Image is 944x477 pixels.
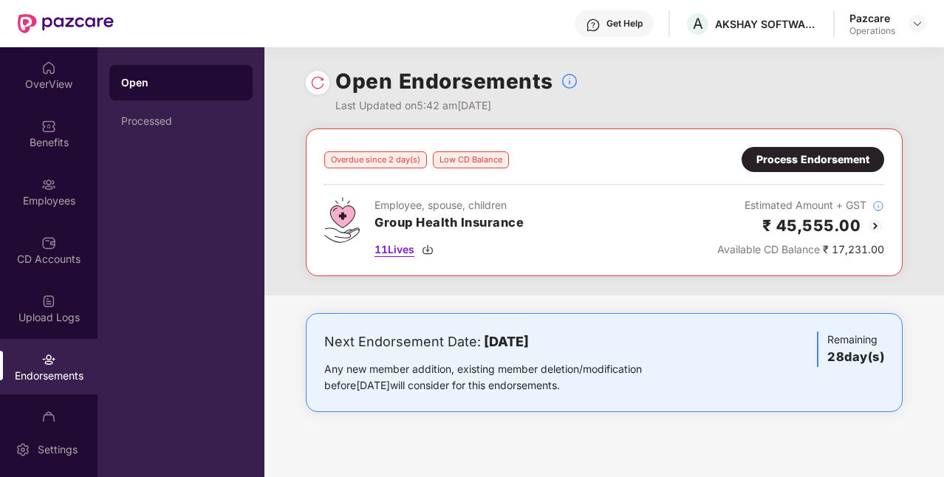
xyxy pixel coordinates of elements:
div: ₹ 17,231.00 [717,241,884,258]
img: svg+xml;base64,PHN2ZyBpZD0iSW5mb18tXzMyeDMyIiBkYXRhLW5hbWU9IkluZm8gLSAzMngzMiIgeG1sbnM9Imh0dHA6Ly... [561,72,578,90]
span: Available CD Balance [717,243,820,255]
div: Process Endorsement [756,151,869,168]
h3: Group Health Insurance [374,213,524,233]
img: New Pazcare Logo [18,14,114,33]
img: svg+xml;base64,PHN2ZyBpZD0iVXBsb2FkX0xvZ3MiIGRhdGEtbmFtZT0iVXBsb2FkIExvZ3MiIHhtbG5zPSJodHRwOi8vd3... [41,294,56,309]
div: Remaining [817,332,884,367]
div: Settings [33,442,82,457]
img: svg+xml;base64,PHN2ZyBpZD0iSW5mb18tXzMyeDMyIiBkYXRhLW5hbWU9IkluZm8gLSAzMngzMiIgeG1sbnM9Imh0dHA6Ly... [872,200,884,212]
div: Open [121,75,241,90]
div: Pazcare [849,11,895,25]
h2: ₹ 45,555.00 [762,213,861,238]
img: svg+xml;base64,PHN2ZyBpZD0iQmFjay0yMHgyMCIgeG1sbnM9Imh0dHA6Ly93d3cudzMub3JnLzIwMDAvc3ZnIiB3aWR0aD... [866,217,884,235]
img: svg+xml;base64,PHN2ZyBpZD0iSG9tZSIgeG1sbnM9Imh0dHA6Ly93d3cudzMub3JnLzIwMDAvc3ZnIiB3aWR0aD0iMjAiIG... [41,61,56,75]
div: Low CD Balance [433,151,509,168]
img: svg+xml;base64,PHN2ZyBpZD0iTXlfT3JkZXJzIiBkYXRhLW5hbWU9Ik15IE9yZGVycyIgeG1sbnM9Imh0dHA6Ly93d3cudz... [41,411,56,425]
div: Next Endorsement Date: [324,332,688,352]
img: svg+xml;base64,PHN2ZyBpZD0iSGVscC0zMngzMiIgeG1sbnM9Imh0dHA6Ly93d3cudzMub3JnLzIwMDAvc3ZnIiB3aWR0aD... [586,18,601,32]
img: svg+xml;base64,PHN2ZyBpZD0iQ0RfQWNjb3VudHMiIGRhdGEtbmFtZT0iQ0QgQWNjb3VudHMiIHhtbG5zPSJodHRwOi8vd3... [41,236,56,250]
span: 11 Lives [374,241,414,258]
div: Processed [121,115,241,127]
div: AKSHAY SOFTWARE TECHNOLOGIES PRIVATE LIMITED [715,17,818,31]
img: svg+xml;base64,PHN2ZyBpZD0iRG93bmxvYWQtMzJ4MzIiIHhtbG5zPSJodHRwOi8vd3d3LnczLm9yZy8yMDAwL3N2ZyIgd2... [422,244,434,255]
h3: 28 day(s) [827,348,884,367]
img: svg+xml;base64,PHN2ZyBpZD0iUmVsb2FkLTMyeDMyIiB4bWxucz0iaHR0cDovL3d3dy53My5vcmcvMjAwMC9zdmciIHdpZH... [310,75,325,90]
div: Get Help [606,18,643,30]
div: Estimated Amount + GST [717,197,884,213]
div: Operations [849,25,895,37]
span: A [693,15,703,32]
img: svg+xml;base64,PHN2ZyBpZD0iRW5kb3JzZW1lbnRzIiB4bWxucz0iaHR0cDovL3d3dy53My5vcmcvMjAwMC9zdmciIHdpZH... [41,352,56,367]
h1: Open Endorsements [335,65,553,97]
img: svg+xml;base64,PHN2ZyBpZD0iRW1wbG95ZWVzIiB4bWxucz0iaHR0cDovL3d3dy53My5vcmcvMjAwMC9zdmciIHdpZHRoPS... [41,177,56,192]
img: svg+xml;base64,PHN2ZyBpZD0iRHJvcGRvd24tMzJ4MzIiIHhtbG5zPSJodHRwOi8vd3d3LnczLm9yZy8yMDAwL3N2ZyIgd2... [911,18,923,30]
div: Employee, spouse, children [374,197,524,213]
img: svg+xml;base64,PHN2ZyB4bWxucz0iaHR0cDovL3d3dy53My5vcmcvMjAwMC9zdmciIHdpZHRoPSI0Ny43MTQiIGhlaWdodD... [324,197,360,243]
img: svg+xml;base64,PHN2ZyBpZD0iU2V0dGluZy0yMHgyMCIgeG1sbnM9Imh0dHA6Ly93d3cudzMub3JnLzIwMDAvc3ZnIiB3aW... [16,442,30,457]
img: svg+xml;base64,PHN2ZyBpZD0iQmVuZWZpdHMiIHhtbG5zPSJodHRwOi8vd3d3LnczLm9yZy8yMDAwL3N2ZyIgd2lkdGg9Ij... [41,119,56,134]
div: Overdue since 2 day(s) [324,151,427,168]
b: [DATE] [484,334,529,349]
div: Last Updated on 5:42 am[DATE] [335,97,578,114]
div: Any new member addition, existing member deletion/modification before [DATE] will consider for th... [324,361,688,394]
